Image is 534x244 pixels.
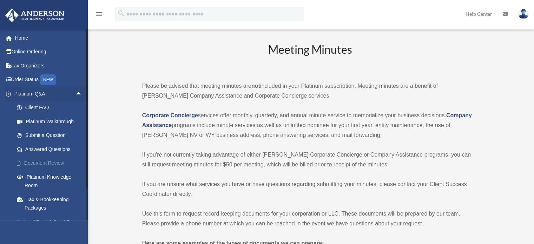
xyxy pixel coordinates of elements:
[5,73,93,87] a: Order StatusNEW
[142,112,198,118] a: Corporate Concierge
[10,192,93,215] a: Tax & Bookkeeping Packages
[5,59,93,73] a: Tax Organizers
[10,142,93,156] a: Answered Questions
[10,170,93,192] a: Platinum Knowledge Room
[142,42,478,71] h2: Meeting Minutes
[5,31,93,45] a: Home
[518,9,529,19] img: User Pic
[10,215,93,229] a: Land Trust & Deed Forum
[10,114,93,128] a: Platinum Walkthrough
[142,81,478,101] p: Please be advised that meeting minutes are included in your Platinum subscription. Meeting minute...
[142,179,478,199] p: If you are unsure what services you have or have questions regarding submitting your minutes, ple...
[10,128,93,143] a: Submit a Question
[10,101,93,115] a: Client FAQ
[142,112,472,128] a: Company Assistance
[142,209,478,229] p: Use this form to request record-keeping documents for your corporation or LLC. These documents wi...
[3,8,67,22] img: Anderson Advisors Platinum Portal
[10,156,93,170] a: Document Review
[142,111,478,140] p: services offer monthly, quarterly, and annual minute service to memorialize your business decisio...
[95,10,103,18] i: menu
[142,150,478,170] p: If you’re not currently taking advantage of either [PERSON_NAME] Corporate Concierge or Company A...
[5,87,93,101] a: Platinum Q&Aarrow_drop_up
[95,12,103,18] a: menu
[75,87,90,101] span: arrow_drop_up
[251,83,260,89] strong: not
[117,9,125,17] i: search
[5,45,93,59] a: Online Ordering
[40,74,56,85] div: NEW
